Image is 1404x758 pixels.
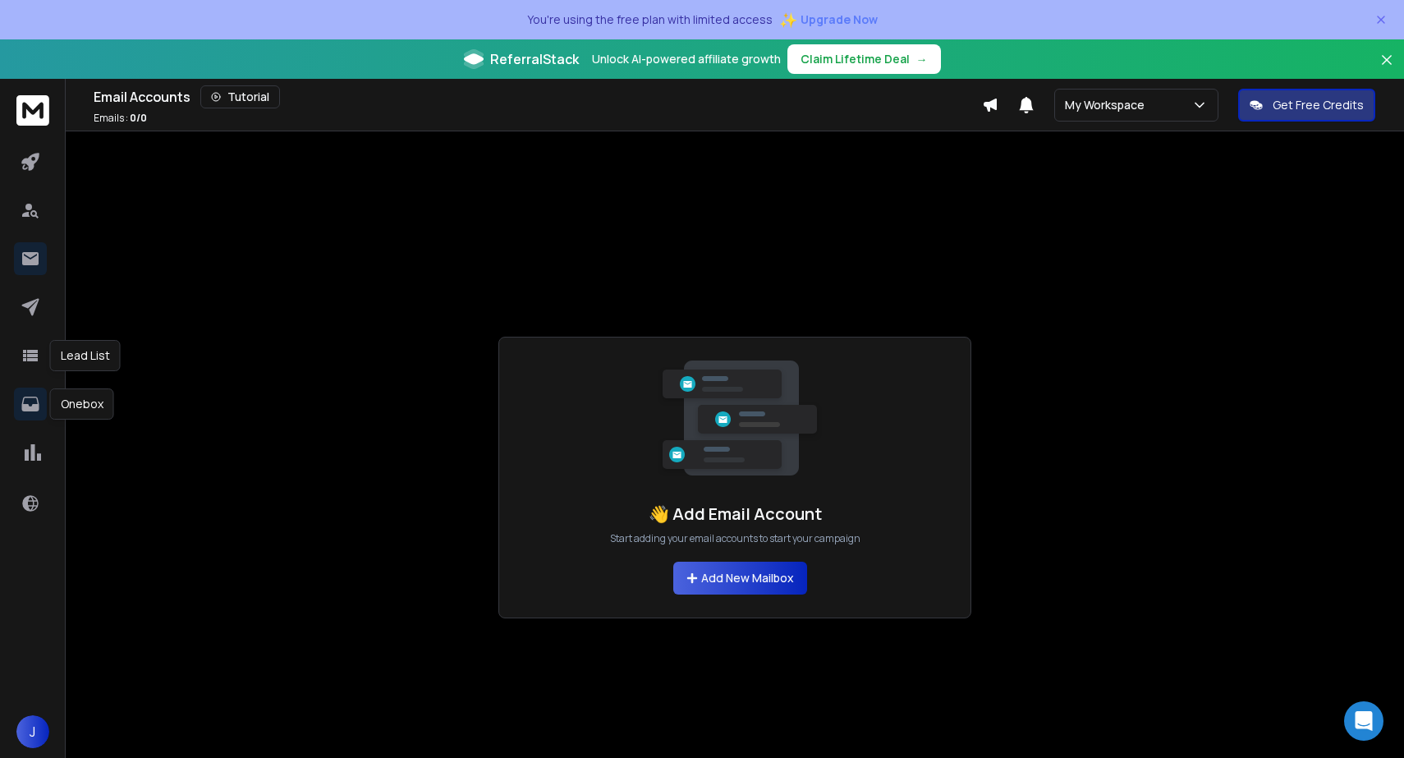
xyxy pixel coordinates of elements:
span: Upgrade Now [801,11,878,28]
span: 0 / 0 [130,111,147,125]
p: Get Free Credits [1273,97,1364,113]
p: Emails : [94,112,147,125]
button: Tutorial [200,85,280,108]
p: Start adding your email accounts to start your campaign [610,532,860,545]
span: ReferralStack [490,49,579,69]
button: J [16,715,49,748]
button: Get Free Credits [1238,89,1375,122]
p: Unlock AI-powered affiliate growth [592,51,781,67]
div: Onebox [50,388,114,420]
p: My Workspace [1065,97,1151,113]
button: Close banner [1376,49,1397,89]
div: Open Intercom Messenger [1344,701,1383,741]
h1: 👋 Add Email Account [649,503,822,526]
button: Claim Lifetime Deal→ [787,44,941,74]
div: Lead List [50,340,121,371]
p: You're using the free plan with limited access [527,11,773,28]
span: ✨ [779,8,797,31]
button: Add New Mailbox [673,562,807,595]
div: Email Accounts [94,85,982,108]
button: ✨Upgrade Now [779,3,878,36]
span: → [916,51,928,67]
